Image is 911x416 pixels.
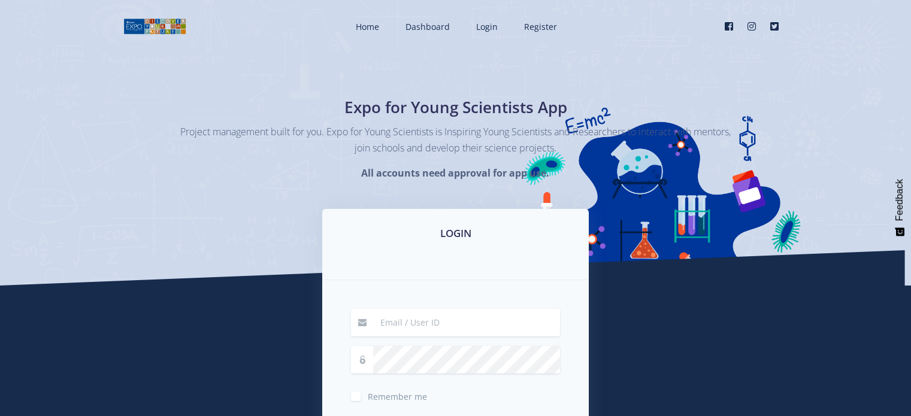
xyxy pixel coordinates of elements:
[524,21,557,32] span: Register
[337,226,574,241] h3: LOGIN
[394,11,459,42] a: Dashboard
[512,11,567,42] a: Register
[464,11,507,42] a: Login
[888,167,911,248] button: Feedback - Show survey
[368,391,427,402] span: Remember me
[361,166,549,180] strong: All accounts need approval for app use.
[476,21,498,32] span: Login
[373,309,560,336] input: Email / User ID
[180,124,731,156] p: Project management built for you. Expo for Young Scientists is Inspiring Young Scientists and Res...
[237,96,674,119] h1: Expo for Young Scientists App
[344,11,389,42] a: Home
[894,179,905,221] span: Feedback
[123,17,186,35] img: logo01.png
[405,21,450,32] span: Dashboard
[356,21,379,32] span: Home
